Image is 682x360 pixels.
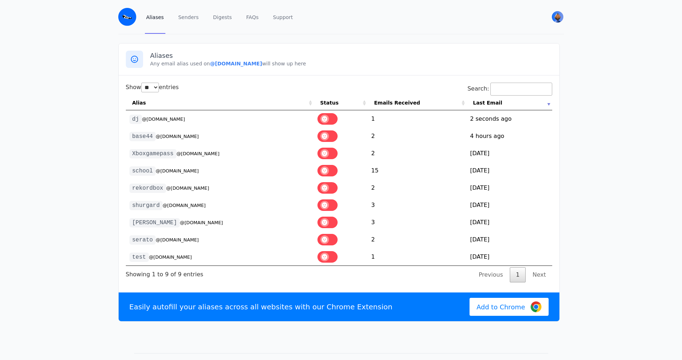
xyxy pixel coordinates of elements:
small: @[DOMAIN_NAME] [156,168,199,174]
td: 2 [368,145,467,162]
code: [PERSON_NAME] [129,218,180,227]
a: Previous [472,267,509,282]
td: 2 [368,179,467,197]
th: Status: activate to sort column ascending [314,96,368,110]
div: Showing 1 to 9 of 9 entries [126,266,203,279]
small: @[DOMAIN_NAME] [177,151,220,156]
code: rekordbox [129,184,166,193]
input: Search: [490,83,552,96]
h3: Aliases [150,51,552,60]
td: 3 [368,214,467,231]
small: @[DOMAIN_NAME] [156,134,199,139]
td: [DATE] [467,162,552,179]
a: Next [526,267,552,282]
img: Bob's Avatar [552,11,563,23]
td: 2 [368,128,467,145]
button: User menu [551,10,564,23]
small: @[DOMAIN_NAME] [156,237,199,243]
p: Easily autofill your aliases across all websites with our Chrome Extension [129,302,393,312]
td: 2 [368,231,467,248]
b: @[DOMAIN_NAME] [210,61,262,66]
td: [DATE] [467,179,552,197]
th: Last Email: activate to sort column ascending [467,96,552,110]
td: [DATE] [467,214,552,231]
code: base44 [129,132,156,141]
code: shurgard [129,201,163,210]
small: @[DOMAIN_NAME] [149,254,192,260]
code: Xboxgamepass [129,149,177,158]
label: Search: [467,85,552,92]
p: Any email alias used on will show up here [150,60,552,67]
td: 1 [368,248,467,266]
small: @[DOMAIN_NAME] [142,116,185,122]
td: [DATE] [467,248,552,266]
small: @[DOMAIN_NAME] [180,220,223,225]
img: Google Chrome Logo [531,301,541,312]
a: 1 [510,267,526,282]
label: Show entries [126,84,179,91]
code: serato [129,235,156,245]
td: [DATE] [467,145,552,162]
td: [DATE] [467,197,552,214]
th: Alias: activate to sort column ascending [126,96,314,110]
td: 3 [368,197,467,214]
span: Add to Chrome [477,302,525,312]
td: [DATE] [467,231,552,248]
td: 1 [368,110,467,128]
td: 4 hours ago [467,128,552,145]
code: test [129,253,149,262]
select: Showentries [141,83,159,92]
a: Add to Chrome [470,298,549,316]
code: school [129,166,156,176]
td: 2 seconds ago [467,110,552,128]
small: @[DOMAIN_NAME] [166,185,209,191]
td: 15 [368,162,467,179]
th: Emails Received: activate to sort column ascending [368,96,467,110]
small: @[DOMAIN_NAME] [163,203,206,208]
img: Email Monster [118,8,136,26]
code: dj [129,115,142,124]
